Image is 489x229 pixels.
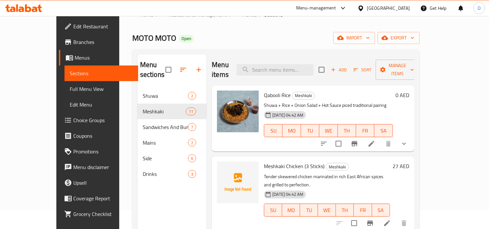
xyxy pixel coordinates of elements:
[73,163,133,171] span: Menu disclaimer
[333,32,375,44] button: import
[188,171,196,177] span: 3
[383,34,414,42] span: export
[186,108,196,115] span: 11
[285,206,297,215] span: MO
[353,66,371,74] span: Sort
[326,163,349,171] div: Meshkaki
[65,81,138,97] a: Full Menu View
[217,162,259,203] img: Meshkaki Chicken (3 Sticks)
[137,88,207,104] div: Shuwa2
[59,175,138,191] a: Upsell
[59,112,138,128] a: Choice Groups
[73,148,133,155] span: Promotions
[264,204,282,217] button: SU
[354,204,372,217] button: FR
[270,112,306,118] span: [DATE] 04:42 AM
[59,50,138,65] a: Menus
[137,85,207,184] nav: Menu sections
[143,123,188,131] span: Sandwiches And Burger
[143,139,188,147] span: Mains
[374,124,393,137] button: SA
[381,136,396,151] button: delete
[378,32,420,44] button: export
[372,204,390,217] button: SA
[264,11,283,19] span: Sections
[478,5,481,12] span: O
[179,36,194,41] span: Open
[143,170,188,178] div: Drinks
[356,206,369,215] span: FR
[304,126,317,136] span: TU
[400,140,408,148] svg: Show Choices
[143,154,188,162] span: Side
[259,11,262,19] li: /
[383,219,391,227] a: Edit menu item
[330,66,348,74] span: Add
[237,64,313,76] input: search
[292,92,315,99] span: Meshkaki
[264,161,324,171] span: Meshkaki Chicken (3 Sticks)
[303,206,315,215] span: TU
[264,101,393,109] p: Shuwa + Rice + Onion Salad + Hot Sauce piced traditional pairing
[340,126,353,136] span: TH
[188,124,196,130] span: 7
[175,62,191,78] span: Sort sections
[156,11,158,19] li: /
[393,162,409,171] h6: 27 AED
[381,62,414,78] span: Manage items
[191,62,207,78] button: Add section
[188,170,196,178] div: items
[70,69,133,77] span: Sections
[59,144,138,159] a: Promotions
[264,173,390,189] p: Tender skewered chicken marinated in rich East African spices and grilled to perfection.
[59,34,138,50] a: Branches
[318,204,336,217] button: WE
[73,22,133,30] span: Edit Restaurant
[137,119,207,135] div: Sandwiches And Burger7
[143,92,188,100] span: Shuwa
[212,60,229,79] h2: Menu items
[73,210,133,218] span: Grocery Checklist
[188,154,196,162] div: items
[326,163,349,171] span: Meshkaki
[229,11,231,19] li: /
[328,65,349,75] span: Add item
[217,91,259,132] img: Qabooli Rice
[282,204,300,217] button: MO
[65,97,138,112] a: Edit Menu
[188,140,196,146] span: 2
[161,10,226,19] a: Restaurants management
[73,132,133,140] span: Coupons
[367,140,375,148] a: Edit menu item
[59,159,138,175] a: Menu disclaimer
[338,206,351,215] span: TH
[132,31,176,45] span: MOTO MOTO
[59,206,138,222] a: Grocery Checklist
[292,92,315,100] div: Meshkaki
[282,124,301,137] button: MO
[396,136,412,151] button: show more
[186,107,196,115] div: items
[264,124,282,137] button: SU
[242,11,257,19] span: Menus
[315,63,328,77] span: Select section
[267,206,280,215] span: SU
[73,179,133,187] span: Upsell
[59,191,138,206] a: Coverage Report
[338,124,356,137] button: TH
[188,93,196,99] span: 2
[59,19,138,34] a: Edit Restaurant
[162,63,175,77] span: Select all sections
[188,123,196,131] div: items
[377,126,390,136] span: SA
[137,166,207,182] div: Drinks3
[338,34,370,42] span: import
[70,85,133,93] span: Full Menu View
[270,191,306,197] span: [DATE] 04:42 AM
[143,107,186,115] span: Meshkaki
[267,126,280,136] span: SU
[376,60,419,80] button: Manage items
[73,38,133,46] span: Branches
